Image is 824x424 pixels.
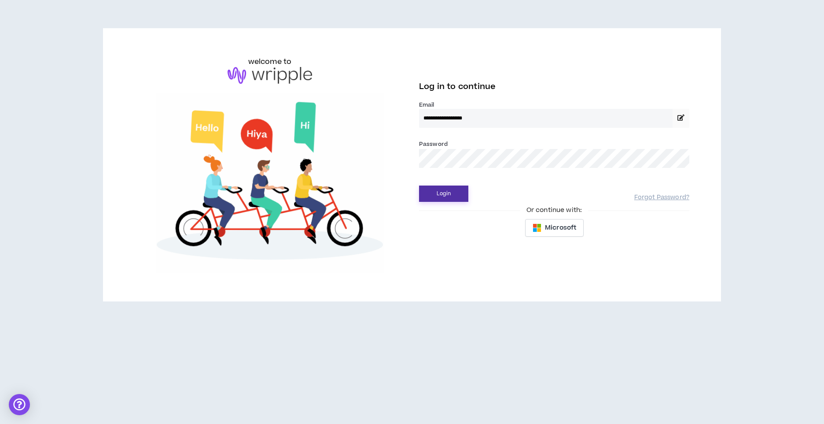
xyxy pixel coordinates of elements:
[520,205,588,215] span: Or continue with:
[135,93,405,273] img: Welcome to Wripple
[9,394,30,415] div: Open Intercom Messenger
[545,223,576,233] span: Microsoft
[419,186,468,202] button: Login
[228,67,312,84] img: logo-brand.png
[419,140,448,148] label: Password
[525,219,584,237] button: Microsoft
[634,193,689,202] a: Forgot Password?
[248,56,292,67] h6: welcome to
[419,81,496,92] span: Log in to continue
[419,101,689,109] label: Email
